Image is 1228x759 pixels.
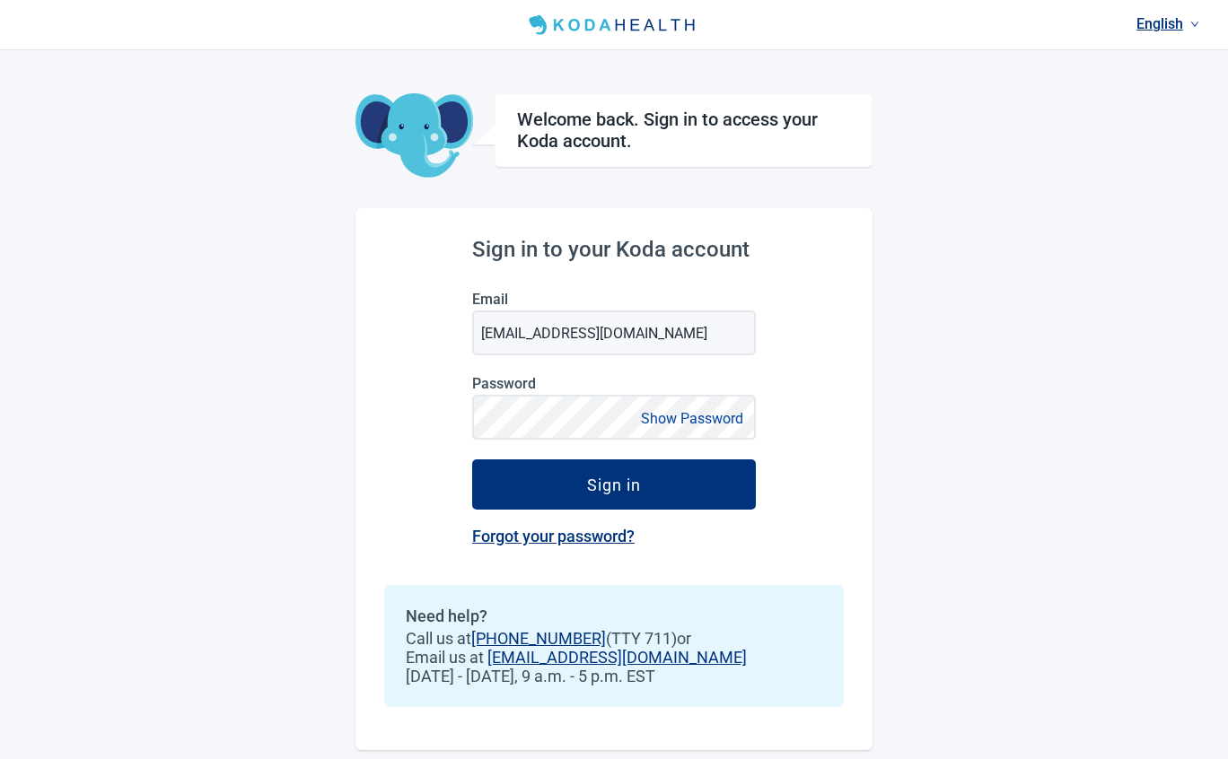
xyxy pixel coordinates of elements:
[1129,9,1206,39] a: Current language: English
[517,109,850,152] h1: Welcome back. Sign in to access your Koda account.
[1190,20,1199,29] span: down
[636,406,749,431] button: Show Password
[472,291,756,308] label: Email
[472,527,635,545] a: Forgot your password?
[472,237,756,262] h2: Sign in to your Koda account
[471,629,606,648] a: [PHONE_NUMBER]
[355,93,473,179] img: Koda Elephant
[522,11,706,39] img: Koda Health
[406,648,822,667] span: Email us at
[406,667,822,685] span: [DATE] - [DATE], 9 a.m. - 5 p.m. EST
[406,606,822,625] h2: Need help?
[406,629,822,648] span: Call us at (TTY 711) or
[487,648,747,667] a: [EMAIL_ADDRESS][DOMAIN_NAME]
[587,475,641,493] div: Sign in
[355,50,873,750] main: Main content
[472,375,756,392] label: Password
[472,459,756,510] button: Sign in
